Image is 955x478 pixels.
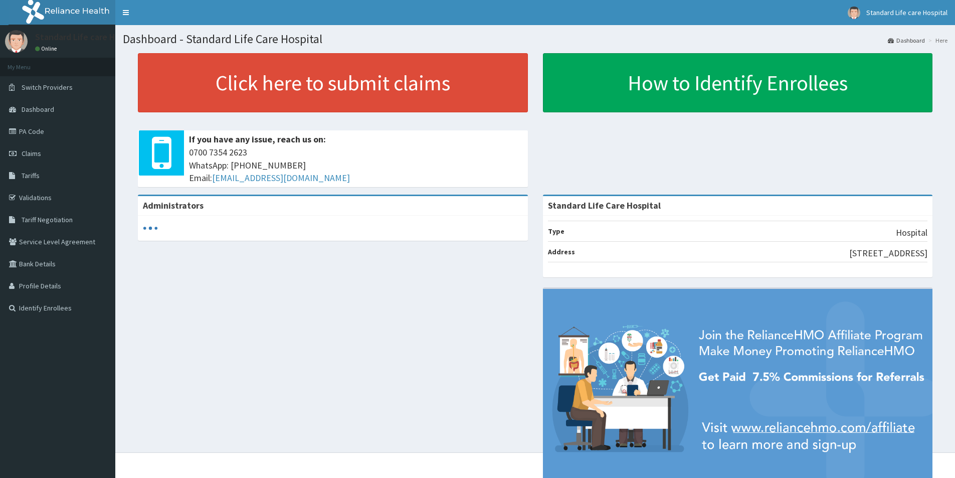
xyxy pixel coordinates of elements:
strong: Standard Life Care Hospital [548,200,661,211]
b: Administrators [143,200,204,211]
b: If you have any issue, reach us on: [189,133,326,145]
a: Online [35,45,59,52]
p: Hospital [896,226,927,239]
span: Tariff Negotiation [22,215,73,224]
a: Click here to submit claims [138,53,528,112]
span: Tariffs [22,171,40,180]
svg: audio-loading [143,221,158,236]
a: Dashboard [888,36,925,45]
a: [EMAIL_ADDRESS][DOMAIN_NAME] [212,172,350,184]
b: Address [548,247,575,256]
b: Type [548,227,564,236]
li: Here [926,36,947,45]
p: Standard Life care Hospital [35,33,142,42]
span: Switch Providers [22,83,73,92]
p: [STREET_ADDRESS] [849,247,927,260]
span: 0700 7354 2623 WhatsApp: [PHONE_NUMBER] Email: [189,146,523,185]
img: User Image [5,30,28,53]
span: Dashboard [22,105,54,114]
h1: Dashboard - Standard Life Care Hospital [123,33,947,46]
span: Claims [22,149,41,158]
img: User Image [848,7,860,19]
span: Standard Life care Hospital [866,8,947,17]
a: How to Identify Enrollees [543,53,933,112]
